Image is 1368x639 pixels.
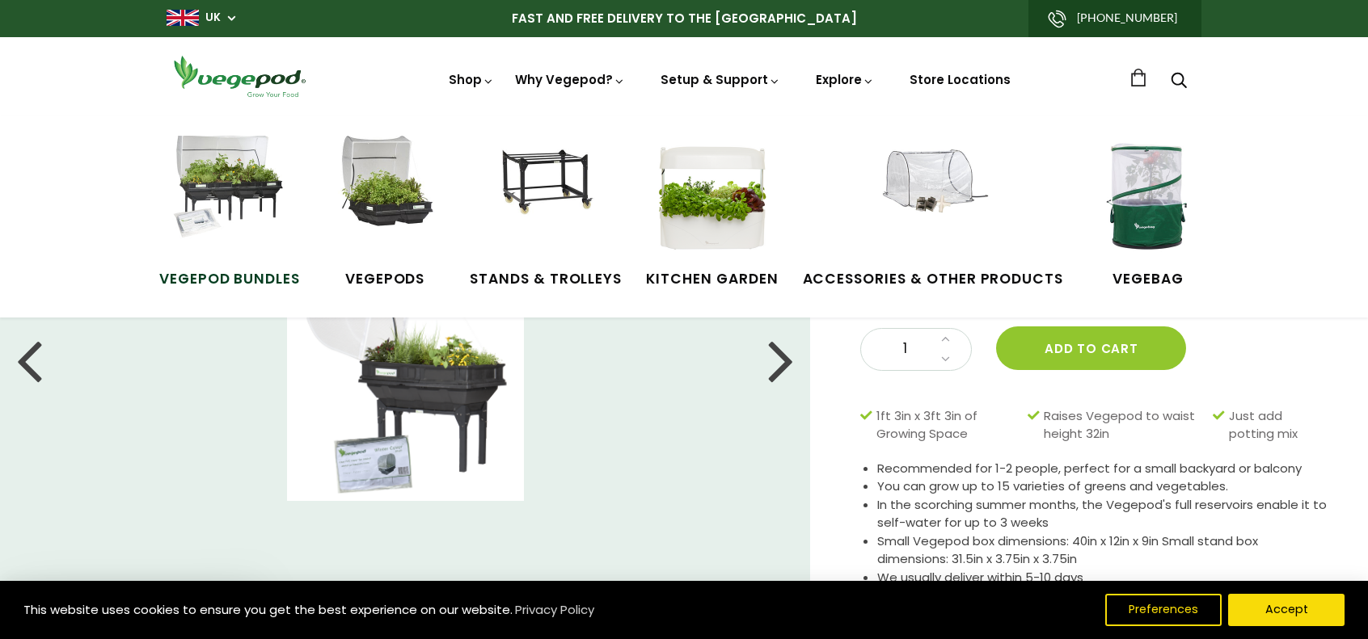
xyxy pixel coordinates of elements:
a: Stands & Trolleys [470,136,622,289]
a: Store Locations [910,71,1011,88]
li: In the scorching summer months, the Vegepod's full reservoirs enable it to self-water for up to 3... [877,496,1328,532]
a: Accessories & Other Products [803,136,1064,289]
a: Decrease quantity by 1 [936,349,955,370]
img: Kitchen Garden [652,136,773,257]
a: Vegepod Bundles [159,136,300,289]
li: Recommended for 1-2 people, perfect for a small backyard or balcony [877,460,1328,478]
span: Just add potting mix [1229,407,1319,444]
a: Shop [449,71,494,133]
span: 1 [877,338,932,359]
a: Increase quantity by 1 [936,329,955,350]
a: Why Vegepod? [515,71,625,88]
img: Accessories & Other Products [872,136,994,257]
a: Setup & Support [661,71,780,88]
button: Add to cart [996,326,1186,370]
span: VegeBag [1087,269,1209,290]
img: Raised Garden Kits [324,136,445,257]
span: Accessories & Other Products [803,269,1064,290]
span: Kitchen Garden [646,269,778,290]
button: Accept [1228,594,1345,626]
span: Vegepod Bundles [159,269,300,290]
li: You can grow up to 15 varieties of greens and vegetables. [877,477,1328,496]
span: Stands & Trolleys [470,269,622,290]
li: Small Vegepod box dimensions: 40in x 12in x 9in Small stand box dimensions: 31.5in x 3.75in x 3.75in [877,532,1328,569]
a: Search [1171,74,1187,90]
a: VegeBag [1087,136,1209,289]
img: Small Vegepod with Canopy (Mesh), Stand and Polytunnel Cover [287,218,525,501]
span: Vegepods [324,269,445,290]
a: Vegepods [324,136,445,289]
button: Preferences [1105,594,1222,626]
img: gb_large.png [167,10,199,26]
a: Privacy Policy (opens in a new tab) [513,595,597,624]
span: Raises Vegepod to waist height 32in [1044,407,1205,444]
a: Explore [816,71,874,88]
span: 1ft 3in x 3ft 3in of Growing Space [876,407,1020,444]
img: Vegepod [167,53,312,99]
img: Stands & Trolleys [485,136,606,257]
span: This website uses cookies to ensure you get the best experience on our website. [23,601,513,618]
img: Vegepod Bundles [169,136,290,257]
a: UK [205,10,221,26]
a: Kitchen Garden [646,136,778,289]
img: VegeBag [1087,136,1209,257]
li: We usually deliver within 5-10 days [877,569,1328,587]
